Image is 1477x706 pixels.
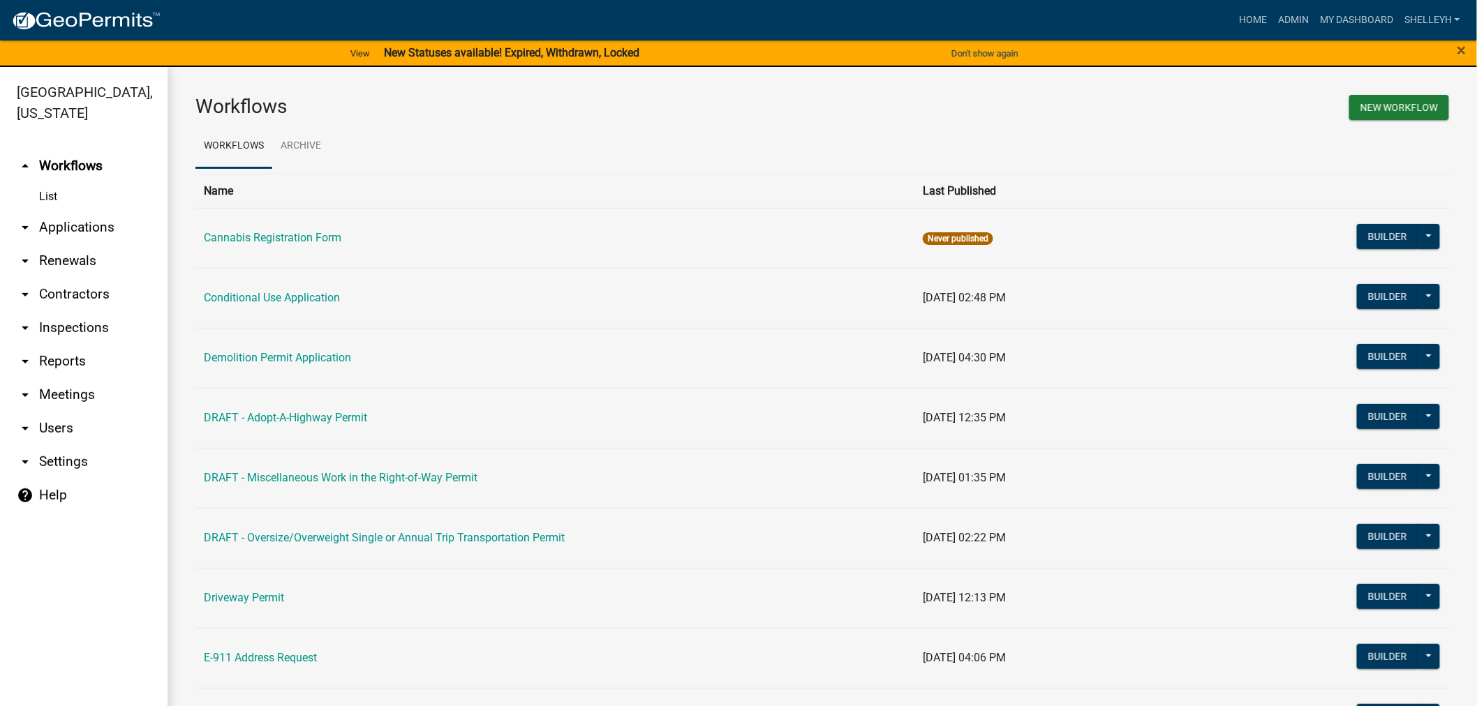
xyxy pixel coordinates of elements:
[923,651,1006,664] span: [DATE] 04:06 PM
[204,291,340,304] a: Conditional Use Application
[1349,95,1449,120] button: New Workflow
[204,531,565,544] a: DRAFT - Oversize/Overweight Single or Annual Trip Transportation Permit
[923,591,1006,604] span: [DATE] 12:13 PM
[195,174,914,208] th: Name
[195,124,272,169] a: Workflows
[17,386,34,403] i: arrow_drop_down
[17,286,34,303] i: arrow_drop_down
[923,351,1006,364] span: [DATE] 04:30 PM
[1233,7,1272,33] a: Home
[1457,42,1467,59] button: Close
[914,174,1256,208] th: Last Published
[17,420,34,437] i: arrow_drop_down
[1357,524,1418,549] button: Builder
[923,411,1006,424] span: [DATE] 12:35 PM
[204,471,477,484] a: DRAFT - Miscellaneous Work in the Right-of-Way Permit
[1457,40,1467,60] span: ×
[946,42,1024,65] button: Don't show again
[923,232,993,245] span: Never published
[345,42,376,65] a: View
[1357,464,1418,489] button: Builder
[17,353,34,370] i: arrow_drop_down
[204,411,367,424] a: DRAFT - Adopt-A-Highway Permit
[923,291,1006,304] span: [DATE] 02:48 PM
[17,219,34,236] i: arrow_drop_down
[1399,7,1466,33] a: shelleyh
[204,231,341,244] a: Cannabis Registration Form
[204,351,351,364] a: Demolition Permit Application
[1272,7,1314,33] a: Admin
[1357,224,1418,249] button: Builder
[17,158,34,174] i: arrow_drop_up
[1357,644,1418,669] button: Builder
[1357,584,1418,609] button: Builder
[272,124,329,169] a: Archive
[195,95,812,119] h3: Workflows
[204,591,284,604] a: Driveway Permit
[1314,7,1399,33] a: My Dashboard
[1357,404,1418,429] button: Builder
[923,471,1006,484] span: [DATE] 01:35 PM
[17,320,34,336] i: arrow_drop_down
[384,46,639,59] strong: New Statuses available! Expired, Withdrawn, Locked
[1357,284,1418,309] button: Builder
[17,253,34,269] i: arrow_drop_down
[17,487,34,504] i: help
[204,651,317,664] a: E-911 Address Request
[17,453,34,470] i: arrow_drop_down
[1357,344,1418,369] button: Builder
[923,531,1006,544] span: [DATE] 02:22 PM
